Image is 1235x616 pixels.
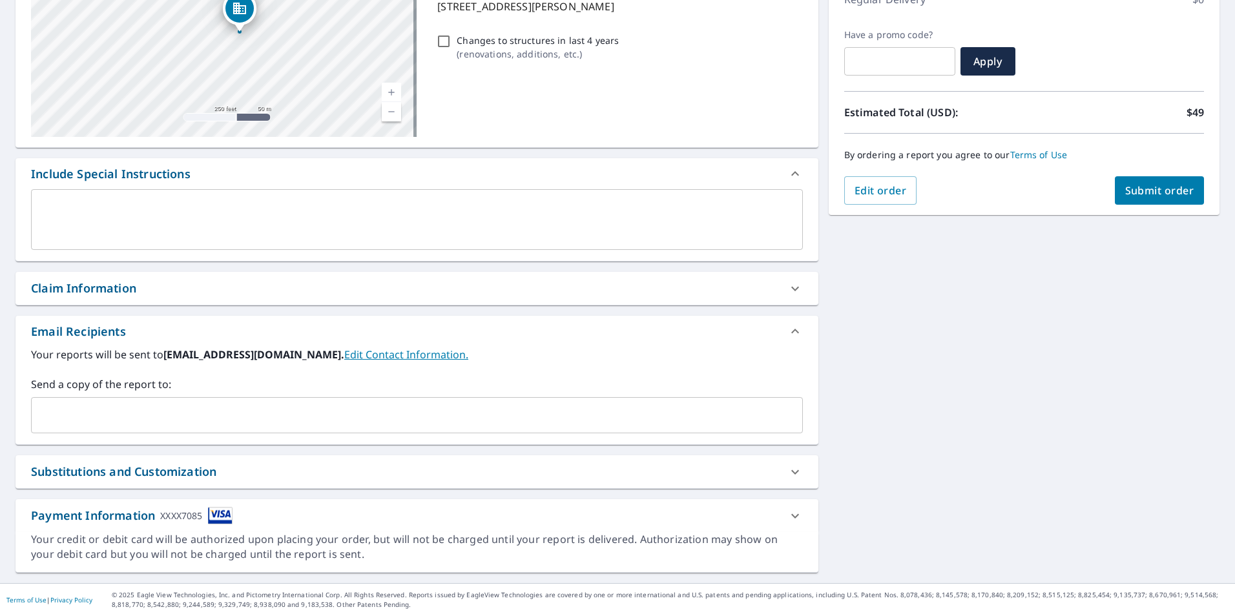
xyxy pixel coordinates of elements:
[31,280,136,297] div: Claim Information
[844,149,1204,161] p: By ordering a report you agree to our
[16,158,818,189] div: Include Special Instructions
[1010,149,1068,161] a: Terms of Use
[844,176,917,205] button: Edit order
[971,54,1005,68] span: Apply
[112,590,1229,610] p: © 2025 Eagle View Technologies, Inc. and Pictometry International Corp. All Rights Reserved. Repo...
[16,316,818,347] div: Email Recipients
[382,83,401,102] a: Current Level 17, Zoom In
[855,183,907,198] span: Edit order
[457,47,619,61] p: ( renovations, additions, etc. )
[16,455,818,488] div: Substitutions and Customization
[160,507,202,524] div: XXXX7085
[6,595,47,604] a: Terms of Use
[31,323,126,340] div: Email Recipients
[1187,105,1204,120] p: $49
[1115,176,1205,205] button: Submit order
[844,29,955,41] label: Have a promo code?
[16,272,818,305] div: Claim Information
[457,34,619,47] p: Changes to structures in last 4 years
[382,102,401,121] a: Current Level 17, Zoom Out
[31,507,233,524] div: Payment Information
[31,376,803,392] label: Send a copy of the report to:
[31,347,803,362] label: Your reports will be sent to
[208,507,233,524] img: cardImage
[50,595,92,604] a: Privacy Policy
[6,596,92,604] p: |
[344,347,468,362] a: EditContactInfo
[31,532,803,562] div: Your credit or debit card will be authorized upon placing your order, but will not be charged unt...
[1125,183,1194,198] span: Submit order
[31,165,191,183] div: Include Special Instructions
[31,463,216,480] div: Substitutions and Customization
[960,47,1015,76] button: Apply
[163,347,344,362] b: [EMAIL_ADDRESS][DOMAIN_NAME].
[844,105,1024,120] p: Estimated Total (USD):
[16,499,818,532] div: Payment InformationXXXX7085cardImage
